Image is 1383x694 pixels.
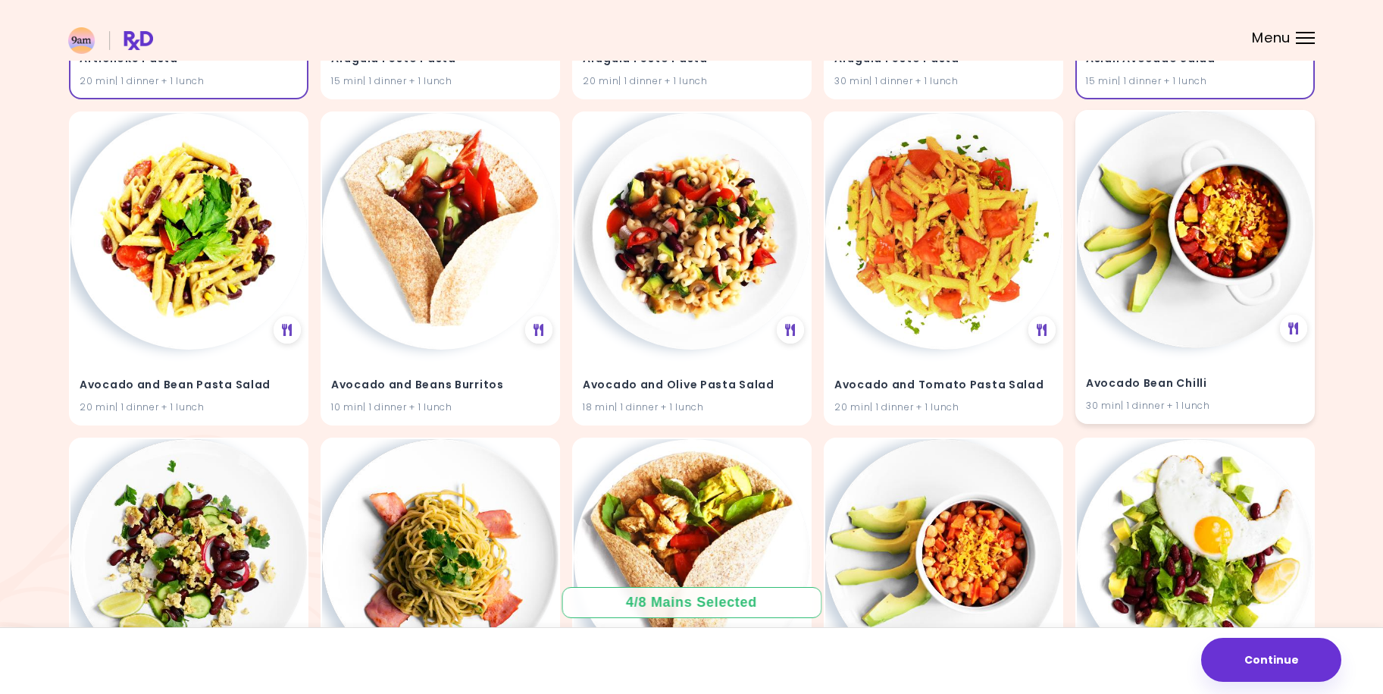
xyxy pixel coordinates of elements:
[331,373,549,397] h4: Avocado and Beans Burritos
[834,400,1053,415] div: 20 min | 1 dinner + 1 lunch
[1252,31,1291,45] span: Menu
[1086,372,1304,396] h4: Avocado Bean Chilli
[1086,399,1304,413] div: 30 min | 1 dinner + 1 lunch
[331,400,549,415] div: 10 min | 1 dinner + 1 lunch
[1280,315,1307,342] div: See Meal Plan
[1086,74,1304,89] div: 15 min | 1 dinner + 1 lunch
[525,316,552,344] div: See Meal Plan
[583,74,801,89] div: 20 min | 1 dinner + 1 lunch
[834,74,1053,89] div: 30 min | 1 dinner + 1 lunch
[80,74,298,89] div: 20 min | 1 dinner + 1 lunch
[80,373,298,397] h4: Avocado and Bean Pasta Salad
[68,27,153,54] img: RxDiet
[615,593,768,612] div: 4 / 8 Mains Selected
[331,74,549,89] div: 15 min | 1 dinner + 1 lunch
[777,316,804,344] div: See Meal Plan
[583,400,801,415] div: 18 min | 1 dinner + 1 lunch
[274,316,301,344] div: See Meal Plan
[80,400,298,415] div: 20 min | 1 dinner + 1 lunch
[1201,638,1341,682] button: Continue
[583,373,801,397] h4: Avocado and Olive Pasta Salad
[834,373,1053,397] h4: Avocado and Tomato Pasta Salad
[1028,316,1056,344] div: See Meal Plan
